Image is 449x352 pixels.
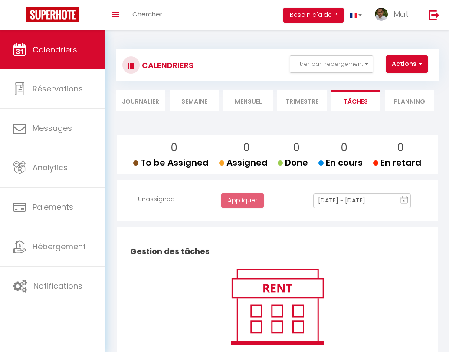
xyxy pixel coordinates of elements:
[325,140,363,156] p: 0
[331,90,380,111] li: Tâches
[33,280,82,291] span: Notifications
[132,10,162,19] span: Chercher
[116,90,165,111] li: Journalier
[373,156,421,169] span: En retard
[375,8,388,21] img: ...
[278,156,308,169] span: Done
[26,7,79,22] img: Super Booking
[226,140,268,156] p: 0
[33,44,77,55] span: Calendriers
[386,55,428,73] button: Actions
[219,156,268,169] span: Assigned
[285,140,308,156] p: 0
[290,55,373,73] button: Filtrer par hébergement
[7,3,33,29] button: Ouvrir le widget de chat LiveChat
[140,55,193,75] h3: CALENDRIERS
[393,9,409,20] span: Mat
[133,156,209,169] span: To be Assigned
[385,90,434,111] li: Planning
[380,140,421,156] p: 0
[33,241,86,252] span: Hébergement
[170,90,219,111] li: Semaine
[403,199,406,203] text: 9
[33,162,68,173] span: Analytics
[429,10,439,20] img: logout
[223,90,273,111] li: Mensuel
[222,265,333,348] img: rent.png
[313,193,411,208] input: Select Date Range
[140,140,209,156] p: 0
[283,8,344,23] button: Besoin d'aide ?
[33,123,72,134] span: Messages
[33,83,83,94] span: Réservations
[33,202,73,212] span: Paiements
[318,156,363,169] span: En cours
[221,193,264,208] button: Appliquer
[128,238,426,265] h2: Gestion des tâches
[277,90,327,111] li: Trimestre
